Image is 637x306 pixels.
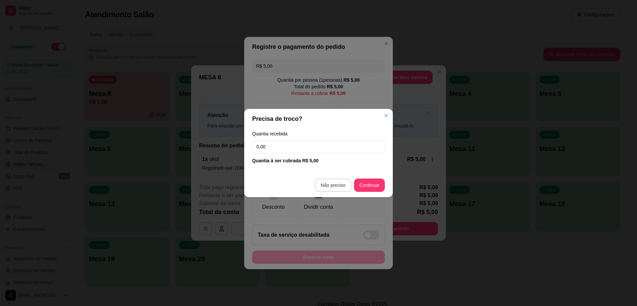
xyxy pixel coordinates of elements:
button: Continuar [354,179,385,192]
div: Quantia à ser cobrada R$ 5,00 [252,157,385,164]
button: Close [381,110,391,121]
button: Não preciso [315,179,352,192]
header: Precisa de troco? [244,109,393,129]
label: Quantia recebida [252,131,385,136]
